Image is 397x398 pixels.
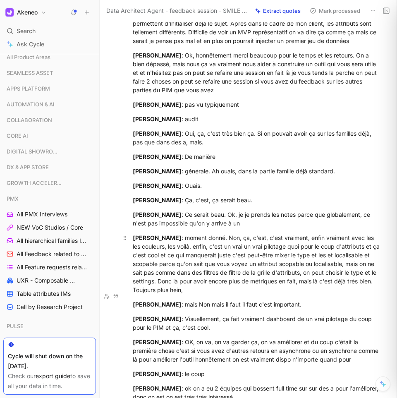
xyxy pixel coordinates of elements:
span: COLLABORATION [7,116,52,124]
div: APPS PLATFORM [3,82,96,95]
span: All Feedback related to PMX topics [17,250,86,258]
a: Ask Cycle [3,38,96,50]
span: All hierarchical families Interviews [17,237,86,245]
span: Call by Research Project [17,303,83,311]
mark: [PERSON_NAME] [133,301,182,308]
div: PORTAL [3,336,96,350]
button: AkeneoAkeneo [3,7,48,18]
a: All hierarchical families Interviews [3,235,96,247]
div: : De manière [133,152,381,161]
div: All Product Areas [3,51,96,63]
div: PORTAL [3,336,96,348]
div: CORE AI [3,129,96,142]
mark: [PERSON_NAME] [133,338,182,345]
div: : Ce serait beau. Ok, je je prends les notes parce que globalement, ce n'est pas impossible qu'on... [133,210,381,228]
div: CORE AI [3,129,96,144]
div: : pas vu typiquement [133,100,381,109]
div: APPS PLATFORM [3,82,96,97]
div: Cycle will shut down on the [DATE]. [8,351,91,371]
a: NEW VoC Studios / Core [3,221,96,234]
div: PULSE [3,320,96,335]
span: APPS PLATFORM [7,84,50,93]
span: Data Architect Agent - feedback session - SMILE - [DATE] [106,6,248,16]
div: GROWTH ACCELERATION [3,177,96,189]
div: : Ça, c'est, ça serait beau. [133,196,381,204]
span: Ask Cycle [17,39,44,49]
a: All PMX Interviews [3,208,96,221]
span: All PMX Interviews [17,210,67,218]
div: : le coup [133,369,381,378]
mark: [PERSON_NAME] [133,182,182,189]
a: All Feedback related to PMX topics [3,248,96,260]
div: SEAMLESS ASSET [3,67,96,82]
div: DX & APP STORE [3,161,96,173]
div: COLLABORATION [3,114,96,129]
div: All Product Areas [3,51,96,66]
div: : Ok, honnêtement merci beaucoup pour le temps et les retours. On a bien dépassé, mais nous ça va... [133,51,381,94]
div: : Ouais. [133,181,381,190]
div: DX & APP STORE [3,161,96,176]
div: PMXAll PMX InterviewsNEW VoC Studios / CoreAll hierarchical families InterviewsAll Feedback relat... [3,192,96,313]
img: Akeneo [5,8,14,17]
div: AUTOMATION & AI [3,98,96,110]
span: Table attributes IMs [17,290,71,298]
mark: [PERSON_NAME] [133,101,182,108]
div: DIGITAL SHOWROOM [3,145,96,158]
span: All Product Areas [7,53,50,61]
div: : Une sélection de famille voilà représentative, 5, 6 familles qui permettent d'initialiser déjà ... [133,10,381,45]
div: COLLABORATION [3,114,96,126]
span: CORE AI [7,132,28,140]
mark: [PERSON_NAME] [133,115,182,122]
button: Mark processed [306,5,364,17]
span: UXR - Composable products [17,276,78,285]
div: : mais Non mais il faut il faut c'est important. [133,300,381,309]
div: Check our to save all your data in time. [8,371,91,391]
span: DX & APP STORE [7,163,49,171]
mark: [PERSON_NAME] [133,197,182,204]
div: GROWTH ACCELERATION [3,177,96,192]
div: PMX [3,192,96,205]
mark: [PERSON_NAME] [133,130,182,137]
mark: [PERSON_NAME] [133,52,182,59]
mark: [PERSON_NAME] [133,168,182,175]
div: DIGITAL SHOWROOM [3,145,96,160]
div: : générale. Ah ouais, dans la partie famille déjà standard. [133,167,381,175]
span: Search [17,26,36,36]
span: DIGITAL SHOWROOM [7,147,62,156]
div: Search [3,25,96,37]
div: : Visuellement, ça fait vraiment dashboard de un vrai pilotage du coup pour le PIM et ça, c'est c... [133,314,381,332]
h1: Akeneo [17,9,38,16]
span: SEAMLESS ASSET [7,69,53,77]
mark: [PERSON_NAME] [133,315,182,322]
a: All Feature requests related to PMX topics [3,261,96,273]
mark: [PERSON_NAME] [133,234,182,241]
span: PMX [7,194,19,203]
a: UXR - Composable products [3,274,96,287]
span: All Feature requests related to PMX topics [17,263,88,271]
div: : OK, on va, on va garder ça, on va améliorer et du coup c'était la première chose c'est si vous ... [133,338,381,364]
span: GROWTH ACCELERATION [7,179,64,187]
a: Call by Research Project [3,301,96,313]
div: PULSE [3,320,96,332]
mark: [PERSON_NAME] [133,153,182,160]
div: SEAMLESS ASSET [3,67,96,79]
div: : audit [133,115,381,123]
div: AUTOMATION & AI [3,98,96,113]
span: NEW VoC Studios / Core [17,223,83,232]
mark: [PERSON_NAME] [133,370,182,377]
span: AUTOMATION & AI [7,100,55,108]
div: : Oui, ça, c'est très bien ça. Si on pouvait avoir ça sur les familles déjà, pas que dans des a, ... [133,129,381,146]
mark: [PERSON_NAME] [133,211,182,218]
a: export guide [36,372,70,379]
a: Table attributes IMs [3,288,96,300]
mark: [PERSON_NAME] [133,385,182,392]
div: : moment donné. Non, ça, c'est, c'est vraiment, enfin vraiment avec les les couleurs, les voilà, ... [133,233,381,294]
button: Extract quotes [251,5,304,17]
span: PULSE [7,322,24,330]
